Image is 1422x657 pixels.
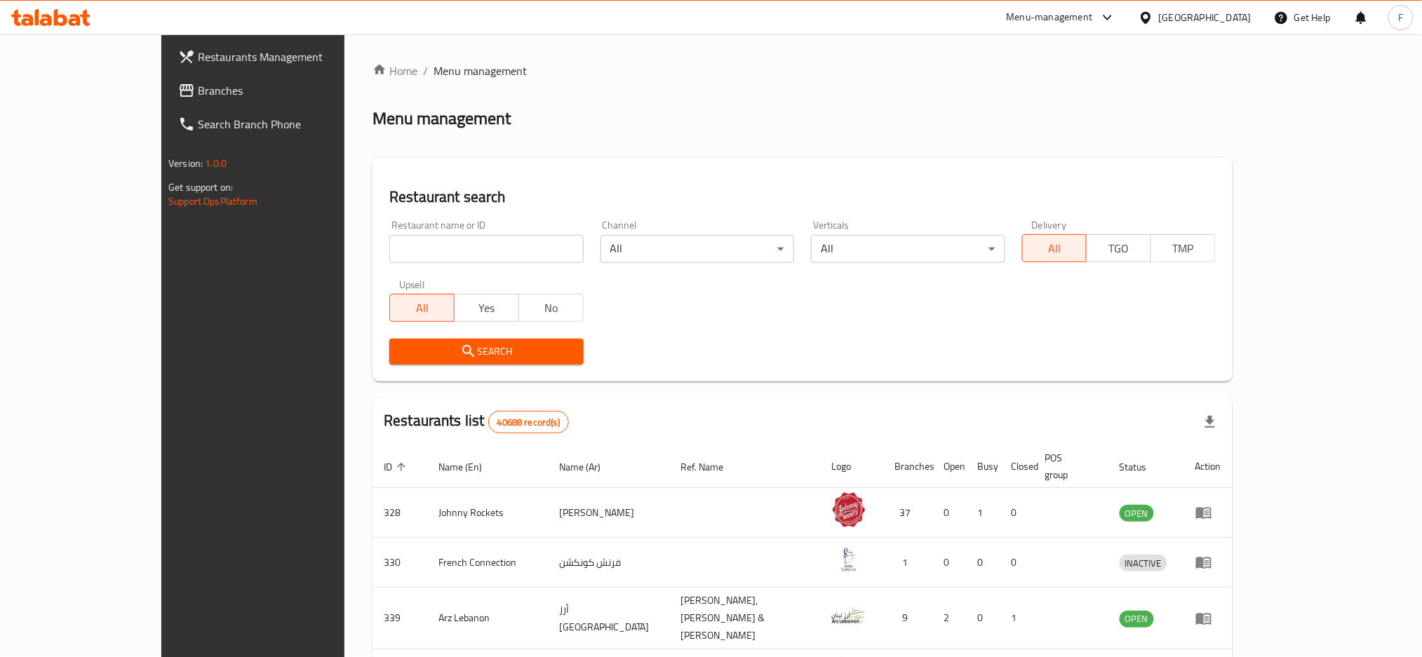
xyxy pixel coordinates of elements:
span: POS group [1045,449,1092,483]
a: Search Branch Phone [167,107,399,141]
span: Branches [198,82,388,99]
td: 0 [966,588,1000,649]
th: Closed [1000,445,1033,488]
span: Version: [168,154,203,172]
td: 0 [1000,538,1033,588]
img: Johnny Rockets [831,492,866,527]
span: Status [1120,459,1165,475]
span: Yes [460,298,514,318]
a: Restaurants Management [167,40,399,74]
div: [GEOGRAPHIC_DATA] [1159,10,1252,25]
div: Menu [1195,610,1221,627]
td: 1 [966,488,1000,538]
a: Support.OpsPlatform [168,192,257,210]
td: Johnny Rockets [427,488,548,538]
span: ID [384,459,410,475]
span: Name (Ar) [559,459,619,475]
td: 0 [966,538,1000,588]
span: OPEN [1120,506,1154,522]
td: [PERSON_NAME],[PERSON_NAME] & [PERSON_NAME] [670,588,821,649]
td: French Connection [427,538,548,588]
div: Menu-management [1007,9,1093,26]
button: Yes [454,294,519,322]
span: Name (En) [438,459,500,475]
td: 330 [373,538,427,588]
th: Open [932,445,966,488]
span: Ref. Name [681,459,742,475]
div: OPEN [1120,611,1154,628]
th: Branches [883,445,932,488]
td: 1 [1000,588,1033,649]
td: 0 [1000,488,1033,538]
img: Arz Lebanon [831,598,866,633]
div: Menu [1195,504,1221,521]
span: 40688 record(s) [489,416,568,429]
th: Busy [966,445,1000,488]
span: All [1028,238,1082,259]
span: 1.0.0 [205,154,227,172]
div: Total records count [488,411,569,433]
td: فرنش كونكشن [548,538,670,588]
button: All [389,294,455,322]
td: 2 [932,588,966,649]
span: Search Branch Phone [198,116,388,133]
span: TGO [1092,238,1146,259]
button: No [518,294,584,322]
div: Export file [1193,405,1227,439]
span: Menu management [434,62,527,79]
button: Search [389,339,583,365]
span: Restaurants Management [198,48,388,65]
div: All [811,235,1005,263]
td: [PERSON_NAME] [548,488,670,538]
span: INACTIVE [1120,555,1167,571]
h2: Menu management [373,107,511,130]
td: أرز [GEOGRAPHIC_DATA] [548,588,670,649]
td: Arz Lebanon [427,588,548,649]
label: Upsell [399,280,425,290]
span: Get support on: [168,178,233,196]
span: TMP [1157,238,1210,259]
button: TGO [1086,234,1151,262]
span: No [525,298,578,318]
td: 0 [932,538,966,588]
span: Search [401,343,572,360]
div: Menu [1195,554,1221,571]
td: 0 [932,488,966,538]
nav: breadcrumb [373,62,1233,79]
input: Search for restaurant name or ID.. [389,235,583,263]
div: OPEN [1120,505,1154,522]
td: 328 [373,488,427,538]
td: 9 [883,588,932,649]
span: OPEN [1120,611,1154,627]
td: 339 [373,588,427,649]
button: All [1022,234,1087,262]
h2: Restaurant search [389,187,1216,208]
label: Delivery [1032,220,1067,230]
div: All [601,235,794,263]
td: 1 [883,538,932,588]
th: Logo [820,445,883,488]
li: / [423,62,428,79]
button: TMP [1151,234,1216,262]
img: French Connection [831,542,866,577]
h2: Restaurants list [384,410,569,433]
span: F [1398,10,1403,25]
span: All [396,298,449,318]
a: Branches [167,74,399,107]
td: 37 [883,488,932,538]
th: Action [1184,445,1233,488]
